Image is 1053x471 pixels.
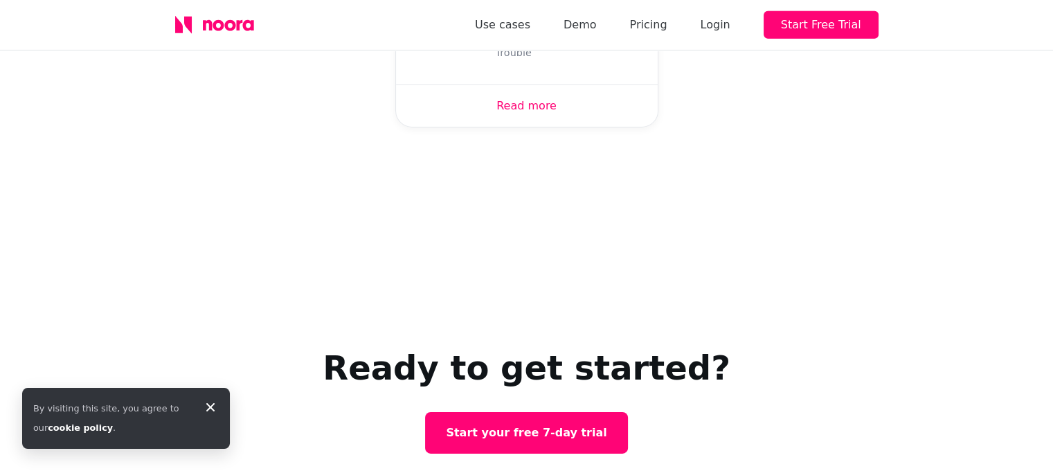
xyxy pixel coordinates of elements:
[700,15,730,35] div: Login
[496,99,557,112] a: Read more
[33,399,191,438] div: By visiting this site, you agree to our .
[48,423,113,433] a: cookie policy
[564,15,597,35] a: Demo
[629,15,667,35] a: Pricing
[764,11,879,39] button: Start Free Trial
[475,15,530,35] a: Use cases
[323,346,730,389] h2: Ready to get started?
[425,412,627,454] a: Start your free 7-day trial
